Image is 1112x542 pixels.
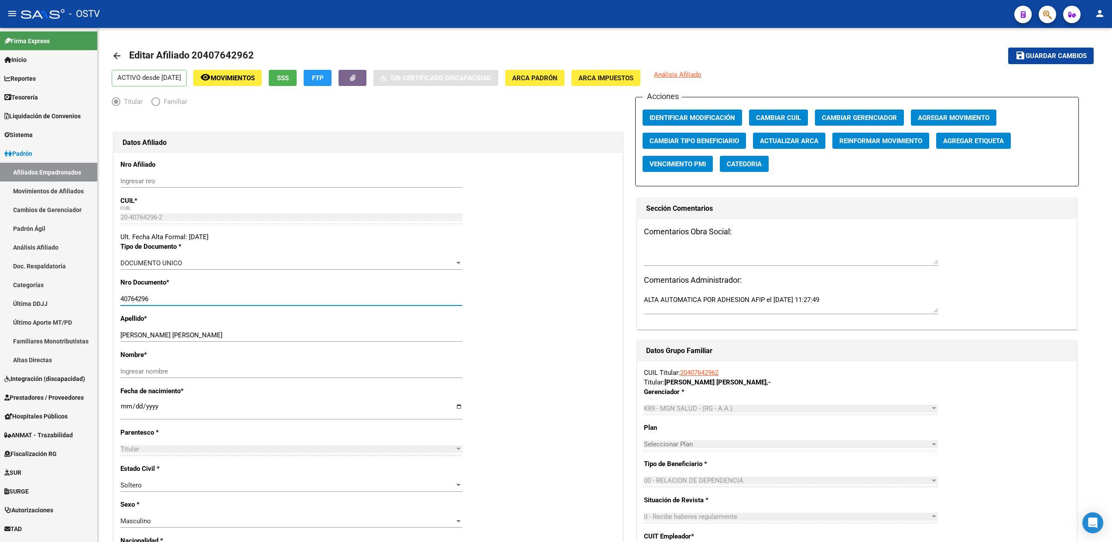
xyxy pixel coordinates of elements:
span: Titular [120,97,143,106]
div: CUIL Titular: Titular: [644,368,1070,387]
p: Nro Afiliado [120,160,269,169]
h3: Comentarios Obra Social: [644,226,1070,238]
button: Guardar cambios [1008,48,1094,64]
span: Prestadores / Proveedores [4,393,84,402]
span: Categoria [727,160,762,168]
span: 00 - RELACION DE DEPENDENCIA [644,477,743,484]
span: Seleccionar Plan [644,440,930,448]
button: Cambiar CUIL [749,110,808,126]
span: Análisis Afiliado [654,71,701,79]
p: Parentesco * [120,428,269,437]
button: FTP [304,70,332,86]
span: K89 - MGN SALUD - (RG - A.A.) [644,405,732,412]
p: Tipo de Documento * [120,242,269,251]
span: Soltero [120,481,142,489]
span: Identificar Modificación [650,114,735,122]
p: Nro Documento [120,278,269,287]
span: Cambiar CUIL [756,114,801,122]
span: Agregar Etiqueta [943,137,1004,145]
button: ARCA Padrón [505,70,565,86]
p: Gerenciador * [644,387,772,397]
span: Editar Afiliado 20407642962 [129,50,254,61]
p: Nombre [120,350,269,360]
mat-icon: person [1095,8,1105,19]
span: Inicio [4,55,27,65]
span: Vencimiento PMI [650,160,706,168]
span: Padrón [4,149,32,158]
span: Tesorería [4,93,38,102]
span: Agregar Movimiento [918,114,989,122]
button: Cambiar Tipo Beneficiario [643,133,746,149]
p: Sexo * [120,500,269,509]
span: Masculino [120,517,151,525]
span: DOCUMENTO UNICO [120,259,182,267]
span: Guardar cambios [1026,52,1087,60]
span: SURGE [4,487,29,496]
span: ARCA Impuestos [578,74,633,82]
span: Sin Certificado Discapacidad [390,74,491,82]
p: Situación de Revista * [644,495,772,505]
span: Reinformar Movimiento [839,137,922,145]
span: TAD [4,524,22,534]
span: ARCA Padrón [512,74,558,82]
mat-icon: remove_red_eye [200,72,211,82]
mat-icon: menu [7,8,17,19]
a: 20407642962 [680,369,719,377]
p: Fecha de nacimiento [120,386,269,396]
span: FTP [312,74,324,82]
button: Sin Certificado Discapacidad [373,70,498,86]
span: Firma Express [4,36,50,46]
span: Fiscalización RG [4,449,57,459]
h1: Sección Comentarios [646,202,1068,216]
button: Movimientos [193,70,262,86]
span: Familiar [160,97,187,106]
p: Plan [644,423,772,432]
span: Movimientos [211,74,255,82]
button: Reinformar Movimiento [832,133,929,149]
mat-radio-group: Elija una opción [112,99,196,107]
span: Reportes [4,74,36,83]
button: Cambiar Gerenciador [815,110,904,126]
p: ACTIVO desde [DATE] [112,70,187,86]
p: Apellido [120,314,269,323]
span: Cambiar Gerenciador [822,114,897,122]
span: Titular [120,445,139,453]
strong: [PERSON_NAME] [PERSON_NAME] - [664,378,771,386]
span: Sistema [4,130,33,140]
button: Identificar Modificación [643,110,742,126]
span: Liquidación de Convenios [4,111,81,121]
h3: Acciones [643,90,682,103]
span: Actualizar ARCA [760,137,818,145]
mat-icon: arrow_back [112,51,122,61]
p: Tipo de Beneficiario * [644,459,772,469]
span: - OSTV [69,4,100,24]
div: Open Intercom Messenger [1082,512,1103,533]
span: Hospitales Públicos [4,412,68,421]
span: , [766,378,768,386]
div: Ult. Fecha Alta Formal: [DATE] [120,232,616,242]
button: Agregar Movimiento [911,110,996,126]
button: Actualizar ARCA [753,133,825,149]
h1: Datos Afiliado [123,136,614,150]
span: ANMAT - Trazabilidad [4,430,73,440]
p: Estado Civil * [120,464,269,473]
p: CUIT Empleador [644,532,772,541]
button: Categoria [720,156,769,172]
button: ARCA Impuestos [571,70,640,86]
span: Cambiar Tipo Beneficiario [650,137,739,145]
p: CUIL [120,196,269,206]
button: Agregar Etiqueta [936,133,1011,149]
h1: Datos Grupo Familiar [646,344,1068,358]
span: Autorizaciones [4,505,53,515]
button: Vencimiento PMI [643,156,713,172]
span: SSS [277,74,289,82]
span: SUR [4,468,21,477]
span: 0 - Recibe haberes regularmente [644,513,737,521]
mat-icon: save [1015,50,1026,61]
span: Integración (discapacidad) [4,374,85,384]
h3: Comentarios Administrador: [644,274,1070,286]
button: SSS [269,70,297,86]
